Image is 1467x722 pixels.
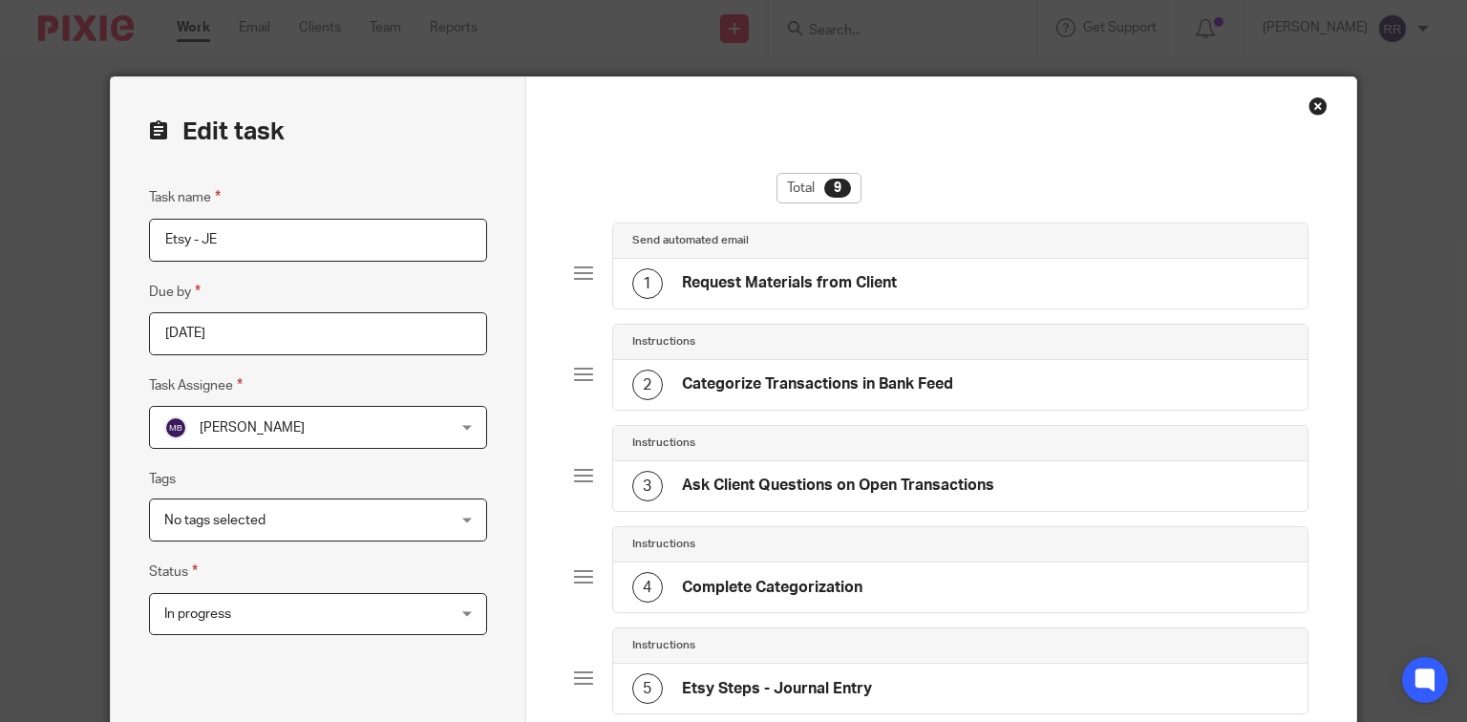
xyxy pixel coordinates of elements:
[632,233,749,248] h4: Send automated email
[632,370,663,400] div: 2
[632,268,663,299] div: 1
[149,281,201,303] label: Due by
[200,421,305,435] span: [PERSON_NAME]
[632,537,695,552] h4: Instructions
[149,186,221,208] label: Task name
[632,435,695,451] h4: Instructions
[682,476,994,496] h4: Ask Client Questions on Open Transactions
[164,416,187,439] img: svg%3E
[824,179,851,198] div: 9
[682,273,897,293] h4: Request Materials from Client
[632,572,663,603] div: 4
[149,374,243,396] label: Task Assignee
[632,334,695,350] h4: Instructions
[682,679,872,699] h4: Etsy Steps - Journal Entry
[776,173,861,203] div: Total
[149,470,176,489] label: Tags
[1308,96,1328,116] div: Close this dialog window
[682,374,953,394] h4: Categorize Transactions in Bank Feed
[149,116,487,148] h2: Edit task
[682,578,862,598] h4: Complete Categorization
[164,607,231,621] span: In progress
[632,638,695,653] h4: Instructions
[632,471,663,501] div: 3
[632,673,663,704] div: 5
[149,312,487,355] input: Pick a date
[164,514,266,527] span: No tags selected
[149,561,198,583] label: Status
